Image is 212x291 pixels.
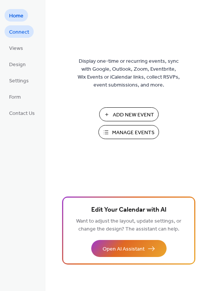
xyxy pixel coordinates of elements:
span: Edit Your Calendar with AI [91,205,167,215]
span: Manage Events [112,129,154,137]
span: Design [9,61,26,69]
a: Contact Us [5,107,39,119]
span: Views [9,45,23,53]
span: Home [9,12,23,20]
span: Contact Us [9,110,35,118]
span: Connect [9,28,29,36]
span: Add New Event [113,111,154,119]
span: Form [9,93,21,101]
span: Open AI Assistant [103,245,145,253]
button: Open AI Assistant [91,240,167,257]
a: Design [5,58,30,70]
a: Home [5,9,28,22]
button: Add New Event [99,107,159,121]
span: Display one-time or recurring events, sync with Google, Outlook, Zoom, Eventbrite, Wix Events or ... [78,57,180,89]
a: Connect [5,25,34,38]
button: Manage Events [98,125,159,139]
a: Form [5,90,25,103]
span: Want to adjust the layout, update settings, or change the design? The assistant can help. [76,216,181,234]
span: Settings [9,77,29,85]
a: Views [5,42,28,54]
a: Settings [5,74,33,87]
